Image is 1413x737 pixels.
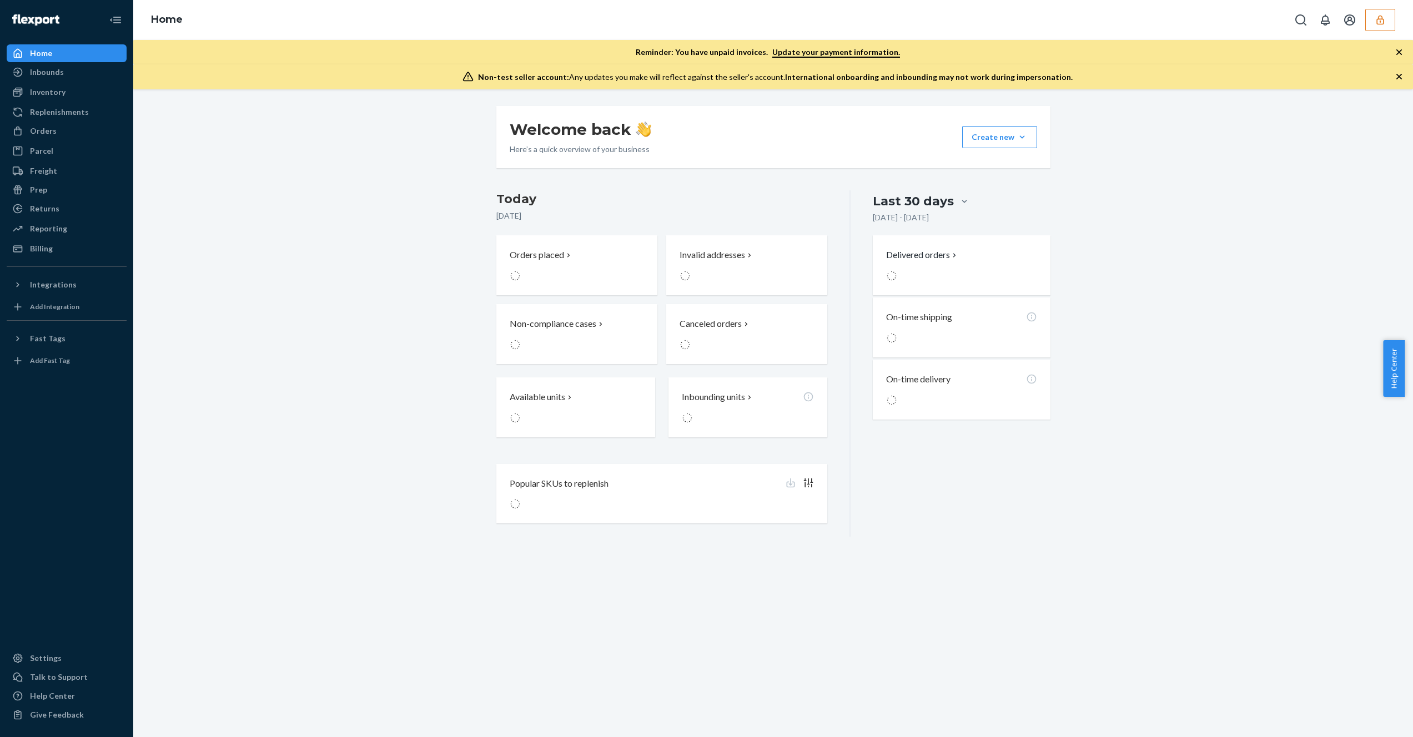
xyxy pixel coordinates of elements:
p: On-time delivery [886,373,951,386]
div: Give Feedback [30,709,84,720]
button: Open account menu [1339,9,1361,31]
button: Help Center [1383,340,1405,397]
div: Inventory [30,87,66,98]
a: Returns [7,200,127,218]
div: Settings [30,653,62,664]
div: Talk to Support [30,672,88,683]
p: Inbounding units [682,391,745,403]
a: Home [7,44,127,62]
button: Talk to Support [7,668,127,686]
button: Orders placed [496,235,657,295]
ol: breadcrumbs [142,4,192,36]
div: Add Fast Tag [30,356,70,365]
span: International onboarding and inbounding may not work during impersonation. [785,72,1073,82]
img: Flexport logo [12,14,59,26]
div: Orders [30,125,57,137]
div: Help Center [30,690,75,701]
a: Home [151,13,183,26]
p: [DATE] [496,210,828,221]
a: Billing [7,240,127,258]
a: Prep [7,181,127,199]
div: Freight [30,165,57,176]
div: Add Integration [30,302,79,311]
a: Add Integration [7,298,127,316]
div: Parcel [30,145,53,157]
div: Fast Tags [30,333,66,344]
p: Non-compliance cases [510,317,596,330]
h3: Today [496,190,828,208]
div: Returns [30,203,59,214]
a: Orders [7,122,127,140]
a: Help Center [7,687,127,705]
p: On-time shipping [886,311,952,324]
p: Here’s a quick overview of your business [510,144,651,155]
a: Add Fast Tag [7,352,127,370]
p: Available units [510,391,565,403]
div: Prep [30,184,47,195]
button: Fast Tags [7,330,127,347]
div: Any updates you make will reflect against the seller's account. [478,72,1073,83]
button: Give Feedback [7,706,127,724]
a: Inventory [7,83,127,101]
button: Open Search Box [1290,9,1312,31]
a: Freight [7,162,127,180]
button: Canceled orders [666,304,827,364]
button: Inbounding units [668,377,827,437]
button: Integrations [7,276,127,294]
p: Canceled orders [680,317,742,330]
div: Inbounds [30,67,64,78]
a: Settings [7,649,127,667]
div: Replenishments [30,107,89,118]
button: Non-compliance cases [496,304,657,364]
a: Reporting [7,220,127,238]
button: Open notifications [1314,9,1336,31]
p: Popular SKUs to replenish [510,477,609,490]
p: Reminder: You have unpaid invoices. [636,47,900,58]
div: Home [30,48,52,59]
p: [DATE] - [DATE] [873,212,929,223]
div: Billing [30,243,53,254]
a: Inbounds [7,63,127,81]
div: Last 30 days [873,193,954,210]
button: Create new [962,126,1037,148]
button: Available units [496,377,655,437]
span: Non-test seller account: [478,72,569,82]
div: Reporting [30,223,67,234]
a: Replenishments [7,103,127,121]
a: Update your payment information. [772,47,900,58]
button: Invalid addresses [666,235,827,295]
div: Integrations [30,279,77,290]
h1: Welcome back [510,119,651,139]
button: Delivered orders [886,249,959,261]
p: Orders placed [510,249,564,261]
button: Close Navigation [104,9,127,31]
a: Parcel [7,142,127,160]
p: Invalid addresses [680,249,745,261]
img: hand-wave emoji [636,122,651,137]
